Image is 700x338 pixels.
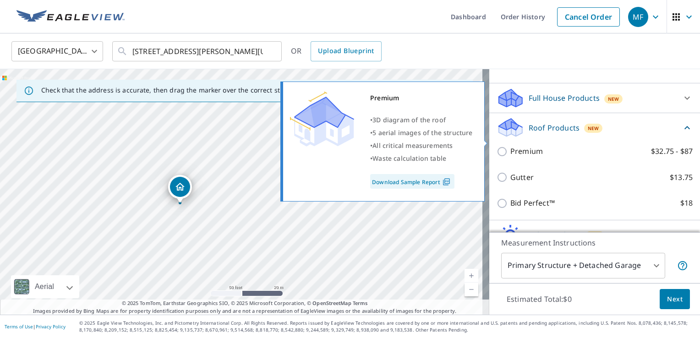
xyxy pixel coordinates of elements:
span: All critical measurements [372,141,453,150]
p: Check that the address is accurate, then drag the marker over the correct structure. [41,86,305,94]
div: MF [628,7,648,27]
span: New [608,95,619,103]
img: Premium [290,92,354,147]
div: Dropped pin, building 1, Residential property, 705 Gompers Ave Indiana, PA 15701 [168,175,192,203]
div: • [370,139,473,152]
a: Current Level 19, Zoom Out [465,283,478,296]
span: 3D diagram of the roof [372,115,446,124]
p: Gutter [510,172,534,183]
div: Solar ProductsNew [497,224,693,246]
p: Bid Perfect™ [510,197,555,209]
button: Next [660,289,690,310]
p: $18 [680,197,693,209]
p: Measurement Instructions [501,237,688,248]
a: Terms of Use [5,323,33,330]
div: Full House ProductsNew [497,87,693,109]
img: EV Logo [16,10,125,24]
p: Full House Products [529,93,600,104]
p: Premium [510,146,543,157]
img: Pdf Icon [440,178,453,186]
a: Terms [353,300,368,306]
div: • [370,152,473,165]
p: Estimated Total: $0 [499,289,579,309]
a: Upload Blueprint [311,41,381,61]
div: Aerial [11,275,79,298]
div: Premium [370,92,473,104]
span: Your report will include the primary structure and a detached garage if one exists. [677,260,688,271]
span: © 2025 TomTom, Earthstar Geographics SIO, © 2025 Microsoft Corporation, © [122,300,368,307]
span: Next [667,294,683,305]
div: • [370,126,473,139]
div: Primary Structure + Detached Garage [501,253,665,278]
div: OR [291,41,382,61]
a: Privacy Policy [36,323,66,330]
p: © 2025 Eagle View Technologies, Inc. and Pictometry International Corp. All Rights Reserved. Repo... [79,320,695,333]
div: Aerial [32,275,57,298]
a: OpenStreetMap [312,300,351,306]
a: Current Level 19, Zoom In [465,269,478,283]
p: Solar Products [529,229,581,240]
span: New [588,125,599,132]
span: Upload Blueprint [318,45,374,57]
span: Waste calculation table [372,154,446,163]
p: $13.75 [670,172,693,183]
span: 5 aerial images of the structure [372,128,472,137]
input: Search by address or latitude-longitude [132,38,263,64]
a: Download Sample Report [370,174,454,189]
div: [GEOGRAPHIC_DATA] [11,38,103,64]
a: Cancel Order [557,7,620,27]
div: Roof ProductsNew [497,117,693,138]
div: • [370,114,473,126]
p: Roof Products [529,122,580,133]
p: | [5,324,66,329]
p: $32.75 - $87 [651,146,693,157]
